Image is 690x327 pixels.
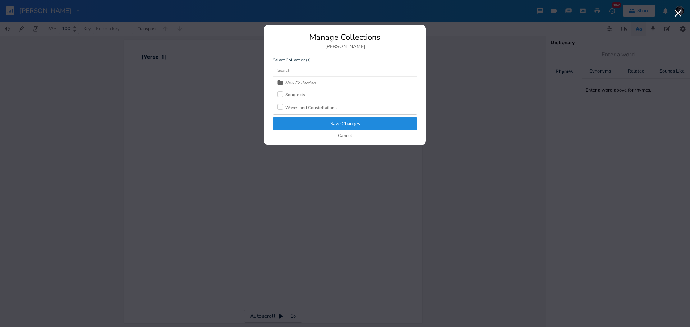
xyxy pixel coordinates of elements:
button: Cancel [338,133,352,139]
label: Select Collection(s) [273,58,417,62]
div: Songtexts [285,93,305,97]
div: Manage Collections [273,33,417,41]
input: Search [273,64,417,77]
div: [PERSON_NAME] [273,44,417,49]
div: New Collection [285,81,316,85]
button: Save Changes [273,117,417,130]
div: Waves and Constellations [285,106,337,110]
